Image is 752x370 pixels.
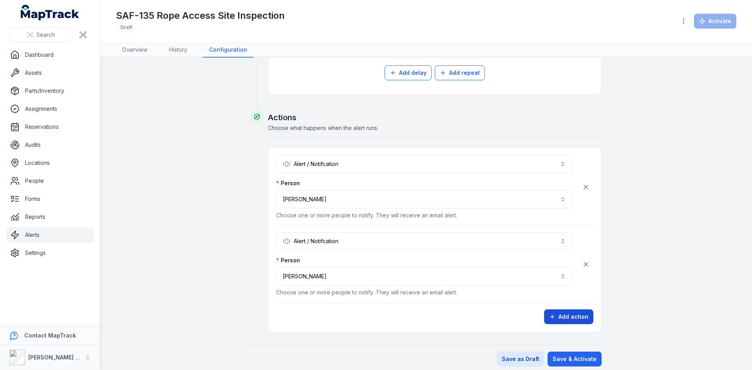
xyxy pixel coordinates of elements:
a: Dashboard [6,47,94,63]
button: Save & Activate [548,352,602,366]
label: Person [276,179,300,187]
button: Add repeat [435,65,485,80]
a: Reservations [6,119,94,135]
a: Locations [6,155,94,171]
button: [PERSON_NAME] [276,267,572,285]
strong: Contact MapTrack [24,332,76,339]
button: Search [9,27,72,42]
button: [PERSON_NAME] [276,190,572,208]
strong: [PERSON_NAME] Group [28,354,92,361]
h2: Actions [268,112,602,123]
a: Audits [6,137,94,153]
span: Search [36,31,55,39]
a: Overview [116,43,154,58]
button: Alert / Notifcation [276,155,572,173]
button: Add delay [385,65,432,80]
p: Choose one or more people to notify. They will receive an email alert. [276,289,572,296]
a: Assignments [6,101,94,117]
button: Add action [544,309,593,324]
a: Settings [6,245,94,261]
h1: SAF-135 Rope Access Site Inspection [116,9,285,22]
a: Reports [6,209,94,225]
a: MapTrack [21,5,80,20]
a: Configuration [203,43,253,58]
a: History [163,43,193,58]
button: Alert / Notifcation [276,232,572,250]
label: Person [276,256,300,264]
p: Choose one or more people to notify. They will receive an email alert. [276,211,572,219]
span: Choose what happens when the alert runs. [268,125,378,131]
button: Save as Draft [497,352,544,366]
a: Assets [6,65,94,81]
a: Parts/Inventory [6,83,94,99]
div: Draft [116,22,137,33]
a: Forms [6,191,94,207]
a: Alerts [6,227,94,243]
a: People [6,173,94,189]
